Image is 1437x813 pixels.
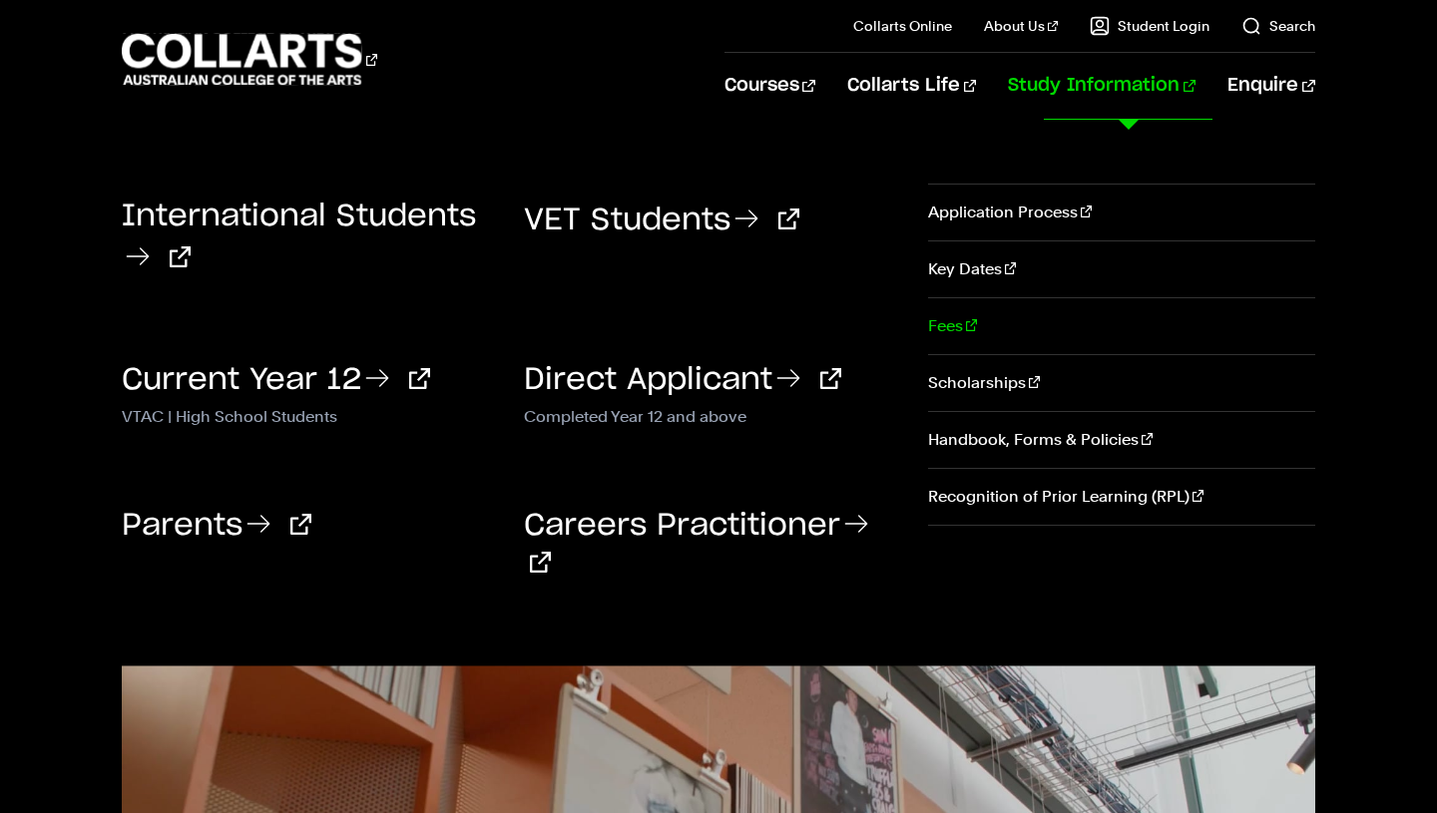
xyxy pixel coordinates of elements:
p: Completed Year 12 and above [524,403,896,427]
a: Key Dates [928,241,1315,297]
a: Collarts Life [847,53,976,119]
a: Direct Applicant [524,365,841,395]
a: Student Login [1090,16,1209,36]
a: Study Information [1008,53,1196,119]
a: International Students [122,202,476,273]
a: Current Year 12 [122,365,430,395]
a: About Us [984,16,1058,36]
a: Recognition of Prior Learning (RPL) [928,469,1315,525]
a: Scholarships [928,355,1315,411]
a: Courses [724,53,815,119]
p: VTAC | High School Students [122,403,494,427]
div: Go to homepage [122,31,377,88]
a: VET Students [524,205,799,235]
a: Fees [928,298,1315,354]
a: Application Process [928,185,1315,240]
a: Parents [122,511,311,541]
a: Enquire [1227,53,1314,119]
a: Careers Practitioner [524,511,872,579]
a: Search [1241,16,1315,36]
a: Handbook, Forms & Policies [928,412,1315,468]
a: Collarts Online [853,16,952,36]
